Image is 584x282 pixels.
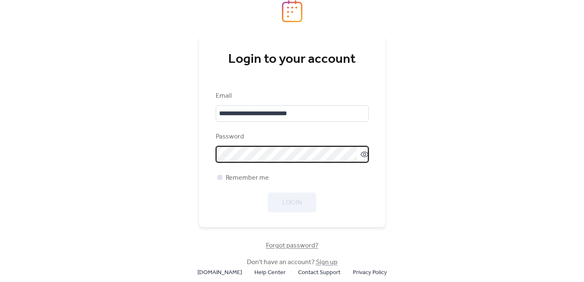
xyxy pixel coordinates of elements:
a: [DOMAIN_NAME] [197,267,242,277]
span: [DOMAIN_NAME] [197,268,242,278]
a: Forgot password? [266,243,318,248]
a: Sign up [316,256,338,269]
div: Login to your account [216,51,369,68]
a: Help Center [254,267,286,277]
span: Forgot password? [266,241,318,251]
a: Privacy Policy [353,267,387,277]
div: Password [216,132,367,142]
span: Help Center [254,268,286,278]
span: Remember me [226,173,269,183]
span: Contact Support [298,268,340,278]
a: Contact Support [298,267,340,277]
div: Email [216,91,367,101]
span: Privacy Policy [353,268,387,278]
span: Don't have an account? [247,257,338,267]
